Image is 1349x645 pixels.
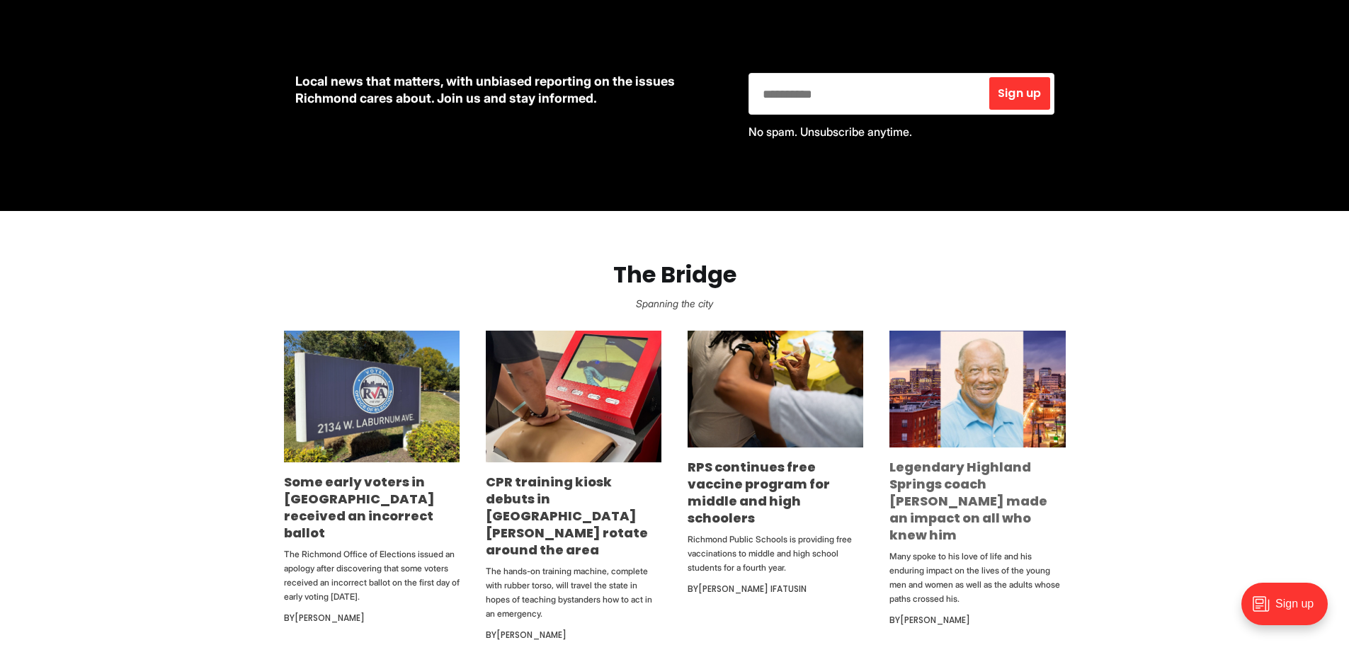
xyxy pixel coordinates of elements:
[284,331,460,462] img: Some early voters in Richmond received an incorrect ballot
[749,125,912,139] span: No spam. Unsubscribe anytime.
[23,294,1326,314] p: Spanning the city
[295,73,726,107] p: Local news that matters, with unbiased reporting on the issues Richmond cares about. Join us and ...
[688,458,830,527] a: RPS continues free vaccine program for middle and high schoolers
[295,612,365,624] a: [PERSON_NAME]
[496,629,567,641] a: [PERSON_NAME]
[486,627,661,644] div: By
[889,331,1065,447] img: Legendary Highland Springs coach George Lancaster made an impact on all who knew him
[889,549,1065,606] p: Many spoke to his love of life and his enduring impact on the lives of the young men and women as...
[486,564,661,621] p: The hands-on training machine, complete with rubber torso, will travel the state in hopes of teac...
[900,614,970,626] a: [PERSON_NAME]
[284,473,435,542] a: Some early voters in [GEOGRAPHIC_DATA] received an incorrect ballot
[23,262,1326,288] h2: The Bridge
[989,77,1049,110] button: Sign up
[998,88,1041,99] span: Sign up
[486,331,661,462] img: CPR training kiosk debuts in Church Hill, will rotate around the area
[889,612,1065,629] div: By
[1229,576,1349,645] iframe: portal-trigger
[688,331,863,448] img: RPS continues free vaccine program for middle and high schoolers
[284,610,460,627] div: By
[688,532,863,575] p: Richmond Public Schools is providing free vaccinations to middle and high school students for a f...
[486,473,648,559] a: CPR training kiosk debuts in [GEOGRAPHIC_DATA][PERSON_NAME] rotate around the area
[889,458,1047,544] a: Legendary Highland Springs coach [PERSON_NAME] made an impact on all who knew him
[698,583,807,595] a: [PERSON_NAME] Ifatusin
[284,547,460,604] p: The Richmond Office of Elections issued an apology after discovering that some voters received an...
[688,581,863,598] div: By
